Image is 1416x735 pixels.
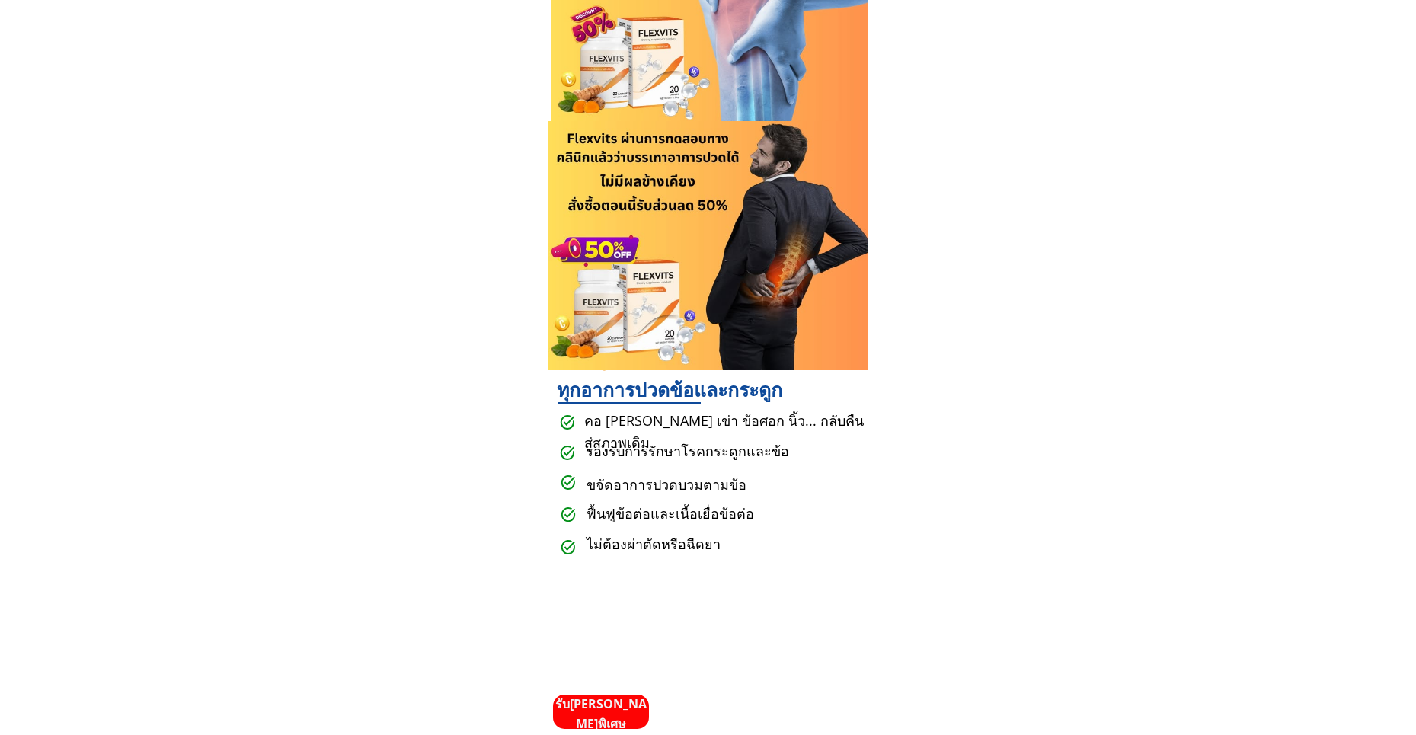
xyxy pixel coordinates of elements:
[557,344,1002,405] h3: ทุกอาการปวดข้อและกระดูก
[553,695,649,733] p: รับ[PERSON_NAME]พิเศษ
[587,503,858,547] h3: ฟื้นฟูข้อต่อและเนื้อเยื่อข้อต่อ
[586,440,858,484] h3: รองรับการรักษาโรคกระดูกและข้อ
[584,410,867,454] h3: คอ [PERSON_NAME] เข่า ข้อศอก นิ้ว... กลับคืนสู่สภาพเดิม
[587,474,858,518] h3: ขจัดอาการปวดบวมตามข้อ
[587,533,858,577] h3: ไม่ต้องผ่าตัดหรือฉีดยา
